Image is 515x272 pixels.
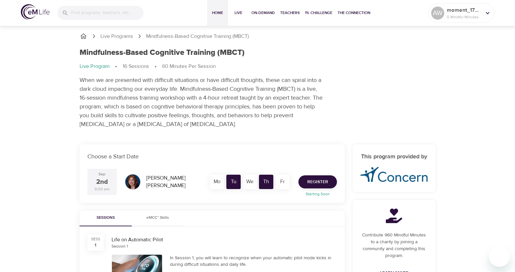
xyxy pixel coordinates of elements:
p: moment_1756167150 [447,6,481,14]
div: Mo [210,175,224,189]
div: We [243,175,257,189]
span: The Connection [338,9,370,16]
nav: breadcrumb [80,63,436,71]
div: SESS [91,236,100,242]
input: Find programs, teachers, etc... [71,6,144,20]
img: concern-logo%20%281%29.png [360,167,428,182]
p: 60 Minutes Per Session [162,63,216,70]
div: Tu [226,175,241,189]
span: On-Demand [251,9,275,16]
span: Register [307,178,328,186]
div: AW [431,7,444,20]
p: Choose a Start Date [87,152,337,161]
span: 1% Challenge [305,9,332,16]
div: Sep [98,171,105,177]
div: In Session 1, you will learn to recognize when your automatic pilot mode kicks in during difficul... [170,255,337,268]
span: eMCC™ Skills [136,215,180,221]
span: Teachers [280,9,300,16]
p: Mindfulness-Based Cognitive Training (MBCT) [146,33,249,40]
iframe: Button to launch messaging window [489,246,510,267]
div: 1 [95,242,96,248]
h6: This program provided by [360,152,428,162]
p: 0 Mindful Minutes [447,14,481,20]
div: [PERSON_NAME] [PERSON_NAME] [144,172,204,192]
div: Th [259,175,273,189]
div: 9:00 am [95,186,110,192]
a: Live Programs [100,33,133,40]
span: Home [210,9,225,16]
p: Contribute 960 Mindful Minutes to a charity by joining a community and completing this program. [360,232,428,259]
p: Live Program [80,63,110,70]
p: When we are presented with difficult situations or have difficult thoughts, these can spiral into... [80,76,324,129]
p: 16 Sessions [123,63,149,70]
div: Session 1 [112,244,128,249]
div: Life on Automatic Pilot [112,236,337,244]
div: Fr [275,175,290,189]
h1: Mindfulness-Based Cognitive Training (MBCT) [80,48,245,57]
p: Starting Soon [295,191,341,197]
nav: breadcrumb [80,32,436,40]
span: Sessions [83,215,128,221]
img: logo [21,4,50,20]
span: Live [231,9,246,16]
div: 2nd [96,177,108,187]
button: Register [298,175,337,188]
